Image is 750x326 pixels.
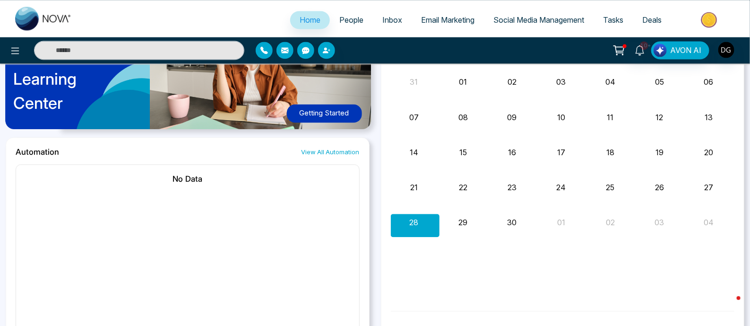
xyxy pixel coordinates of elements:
img: User Avatar [718,42,734,58]
button: 15 [459,147,467,158]
button: 24 [557,182,566,193]
a: LearningCenterGetting Started [6,6,370,137]
a: Home [290,11,330,29]
span: Deals [642,15,662,25]
button: 06 [704,76,713,88]
button: 10 [557,112,565,123]
span: Tasks [603,15,623,25]
a: People [330,11,373,29]
button: 23 [508,182,517,193]
span: People [339,15,363,25]
a: Inbox [373,11,412,29]
button: 16 [508,147,516,158]
button: 29 [458,217,467,228]
button: 11 [607,112,614,123]
a: Social Media Management [484,11,594,29]
button: 07 [409,112,419,123]
h2: No Data [26,174,350,184]
span: AVON AI [670,44,701,56]
button: AVON AI [651,41,709,59]
button: 02 [508,76,517,88]
a: 10+ [629,41,651,58]
span: 10+ [640,41,648,50]
button: 22 [459,182,467,193]
button: 05 [655,76,664,88]
button: 08 [458,112,468,123]
button: 13 [705,112,713,123]
button: 19 [655,147,664,158]
img: Nova CRM Logo [15,7,72,30]
button: 18 [606,147,614,158]
p: Learning Center [13,67,77,115]
button: 04 [704,217,714,228]
button: 27 [704,182,713,193]
button: 01 [557,217,565,228]
img: Market-place.gif [676,9,744,30]
button: 26 [655,182,664,193]
img: home-learning-center.png [0,2,382,141]
button: 20 [704,147,713,158]
button: 21 [410,182,418,193]
span: Email Marketing [421,15,474,25]
button: 31 [410,76,418,88]
a: View All Automation [302,148,360,157]
button: 09 [508,112,517,123]
iframe: Intercom live chat [718,294,741,317]
button: 12 [656,112,664,123]
a: Deals [633,11,671,29]
button: 25 [606,182,615,193]
button: Getting Started [287,104,362,123]
button: 01 [459,76,467,88]
span: Social Media Management [493,15,584,25]
div: Month View [391,51,735,300]
button: 02 [606,217,615,228]
button: 17 [557,147,565,158]
a: Tasks [594,11,633,29]
h2: Automation [16,147,59,157]
button: 30 [508,217,517,228]
a: Email Marketing [412,11,484,29]
button: 28 [409,217,418,228]
span: Home [300,15,320,25]
button: 03 [557,76,566,88]
img: Lead Flow [654,44,667,57]
span: Inbox [382,15,402,25]
button: 04 [605,76,615,88]
button: 14 [410,147,418,158]
button: 03 [655,217,664,228]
